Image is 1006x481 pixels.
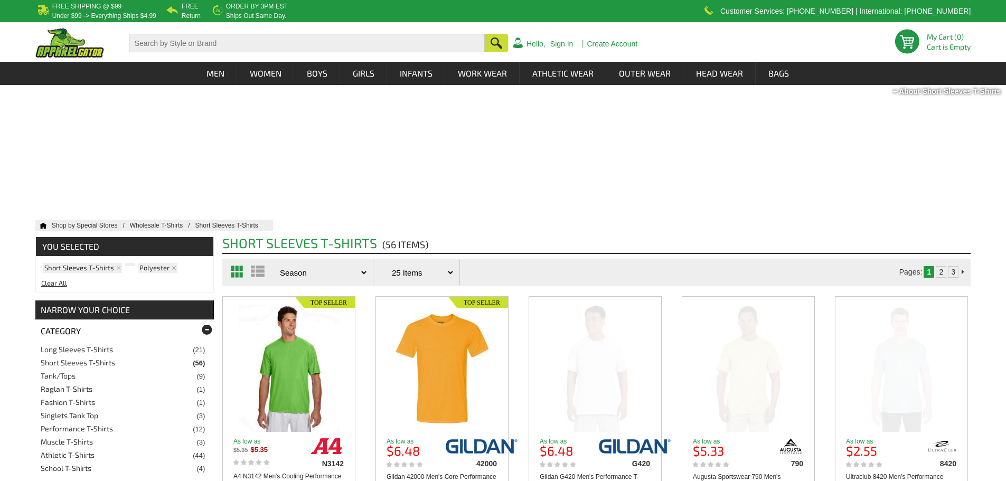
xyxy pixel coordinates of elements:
[196,371,205,382] span: (9)
[544,305,646,432] img: Gildan G420 Men's Performance T-Shirt
[41,437,93,446] a: Muscle T-Shirts
[193,345,205,355] span: (21)
[684,62,755,85] a: Head Wear
[598,438,671,454] img: gildan/g420
[698,305,800,432] img: Augusta Sportswear 790 Men's Polyester Moisture Wicking T Shirt
[41,464,91,473] a: School T-Shirts
[41,384,92,393] a: Raglan T-Shirts
[193,424,205,435] span: (12)
[448,297,508,308] img: Top Seller
[287,460,344,467] div: N3142
[36,237,214,256] span: YOU SELECTED
[899,266,923,278] td: Pages:
[226,3,288,10] b: Order by 3PM EST
[387,443,420,458] b: $6.48
[693,438,750,445] p: As low as
[587,40,637,48] a: Create Account
[445,438,518,454] img: gildan/42000
[35,222,47,229] a: Home
[129,34,485,52] input: Search by Style or Brand
[341,62,387,85] a: Girls
[529,305,661,432] a: Gildan G420 Men's Performance T-Shirt
[846,443,877,458] b: $2.55
[41,398,95,407] a: Fashion T-Shirts
[222,237,971,253] h2: Short Sleeves T-Shirts
[388,62,445,85] a: Infants
[35,300,214,319] div: NARROW YOUR CHOICE
[41,424,113,433] a: Performance T-Shirts
[233,447,248,453] b: $5.35
[196,411,205,421] span: (3)
[35,319,213,342] div: Category
[593,460,650,467] div: G420
[387,438,444,445] p: As low as
[193,450,205,461] span: (44)
[35,28,104,58] img: ApparelGator
[233,438,290,445] p: As low as
[376,305,508,432] a: Gildan 42000 Men's Core Performance T-Shirt
[962,270,964,274] img: Next Page
[295,62,340,85] a: Boys
[540,443,573,458] b: $6.48
[195,222,269,229] a: Short Sleeves T-Shirts
[682,305,814,432] a: Augusta Sportswear 790 Men's Polyester Moisture Wicking T Shirt
[440,460,497,467] div: 42000
[769,438,803,454] img: augusta-sportswear/790
[927,33,966,41] li: My Cart (0)
[295,297,355,308] img: Top Seller
[550,40,573,48] a: Sign In
[927,438,956,454] img: ultraclub/8420
[52,3,122,10] b: Free Shipping @ $99
[951,268,955,276] a: 3
[720,8,971,14] p: Customer Services: [PHONE_NUMBER] | International: [PHONE_NUMBER]
[223,305,355,432] a: A4 N3142 Men's Cooling Performance Tee
[196,384,205,395] span: (1)
[939,268,943,276] a: 2
[693,443,724,458] b: $5.33
[309,438,344,454] img: a4/n3142
[238,62,294,85] a: Women
[746,460,803,467] div: 790
[193,358,205,369] span: (56)
[194,62,237,85] a: Men
[41,371,76,380] a: Tank/Tops
[391,305,493,432] img: Gildan 42000 Men's Core Performance T-Shirt
[41,411,98,420] a: Singlets Tank Top
[130,222,195,229] a: Wholesale T-Shirts
[41,450,95,459] a: Athletic T-Shirts
[851,305,953,432] img: Ultraclub 8420 Men's Performance Interlock Crew Tee
[520,62,606,85] a: Athletic Wear
[238,305,340,432] img: A4 N3142 Men's Cooling Performance Tee
[924,266,934,278] td: 1
[52,222,130,229] a: Shop by Special Stores
[607,62,683,85] a: Outer Wear
[846,438,903,445] p: As low as
[927,43,971,51] span: Cart is Empty
[756,62,801,85] a: Bags
[139,265,176,271] a: Polyester
[899,460,956,467] div: 8420
[41,345,113,354] a: Long Sleeves T-Shirts
[44,265,120,271] a: Short Sleeves T-Shirts
[182,13,201,19] p: Return
[446,62,519,85] a: Work Wear
[41,358,115,367] a: Short Sleeves T-Shirts
[196,398,205,408] span: (1)
[893,86,1001,97] div: + About Short Sleeves T-Shirts
[52,13,156,19] p: under $99 -> everything ships $4.99
[182,3,199,10] b: Free
[196,437,205,448] span: (3)
[835,305,967,432] a: Ultraclub 8420 Men's Performance Interlock Crew Tee
[526,40,546,48] a: Hello,
[382,239,428,253] span: (56 items)
[251,446,268,454] b: $5.35
[540,438,597,445] p: As low as
[41,279,67,287] a: Clear All
[196,464,205,474] span: (4)
[226,13,288,19] p: ships out same day.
